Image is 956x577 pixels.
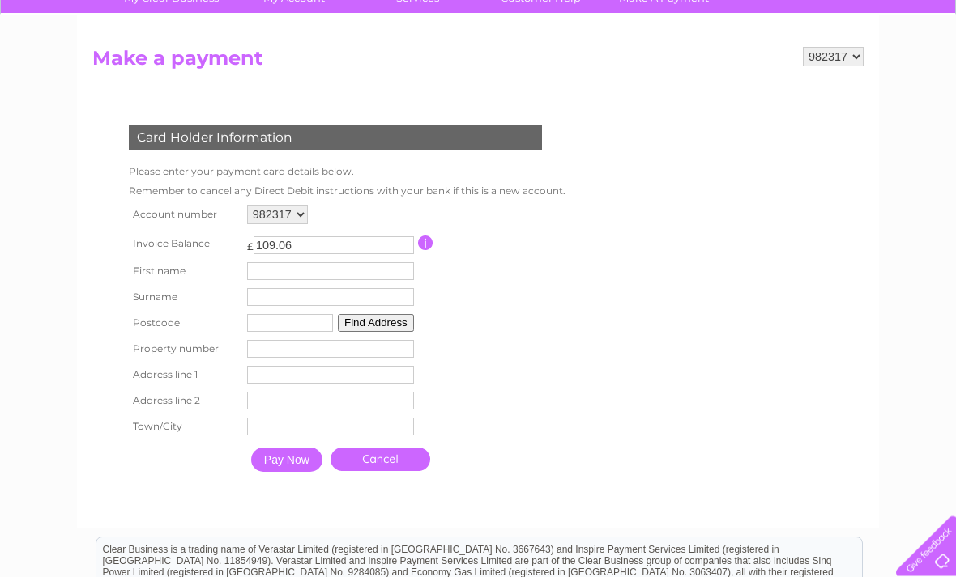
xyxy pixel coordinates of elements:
[757,69,805,81] a: Telecoms
[338,315,414,333] button: Find Address
[903,69,941,81] a: Log out
[96,9,862,78] div: Clear Business is a trading name of Verastar Limited (registered in [GEOGRAPHIC_DATA] No. 3667643...
[251,448,322,473] input: Pay Now
[125,229,243,259] th: Invoice Balance
[33,42,116,91] img: logo.png
[125,363,243,388] th: Address line 1
[125,182,570,202] td: Remember to cancel any Direct Debit instructions with your bank if this is a new account.
[247,233,254,253] td: £
[671,69,702,81] a: Water
[815,69,839,81] a: Blog
[125,259,243,285] th: First name
[92,48,864,78] h2: Make a payment
[418,236,433,251] input: Information
[125,311,243,337] th: Postcode
[331,448,430,472] a: Cancel
[125,285,243,311] th: Surname
[125,163,570,182] td: Please enter your payment card details below.
[125,337,243,363] th: Property number
[129,126,542,151] div: Card Holder Information
[125,388,243,414] th: Address line 2
[125,202,243,229] th: Account number
[651,8,762,28] a: 0333 014 3131
[125,414,243,440] th: Town/City
[848,69,888,81] a: Contact
[711,69,747,81] a: Energy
